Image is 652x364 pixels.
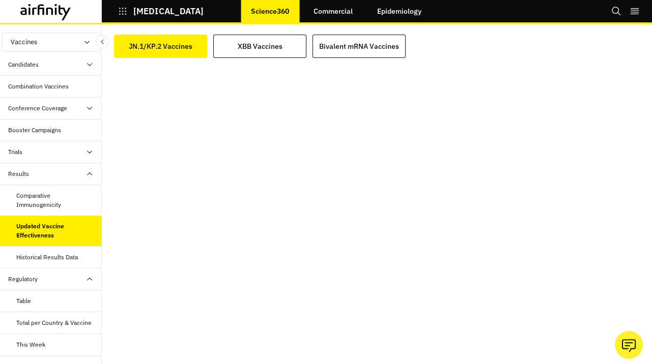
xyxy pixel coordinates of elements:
[129,39,192,53] div: JN.1/KP.2 Vaccines
[16,296,31,306] div: Table
[251,7,289,15] p: Science360
[319,39,399,53] div: Bivalent mRNA Vaccines
[8,126,61,135] div: Booster Campaigns
[16,191,94,209] div: Comparative Immunogenicity
[611,3,621,20] button: Search
[8,82,69,91] div: Combination Vaccines
[96,35,109,48] button: Close Sidebar
[8,169,29,178] div: Results
[8,104,67,113] div: Conference Coverage
[8,60,39,69] div: Candidates
[2,33,100,52] button: Vaccines
[16,340,45,349] div: This Week
[8,147,22,157] div: Trials
[16,222,94,240] div: Updated Vaccine Effectiveness
[16,253,78,262] div: Historical Results Data
[8,275,38,284] div: Regulatory
[118,3,204,20] button: [MEDICAL_DATA]
[133,7,204,16] p: [MEDICAL_DATA]
[238,39,282,53] div: XBB Vaccines
[16,318,92,327] div: Total per Country & Vaccine
[615,331,643,359] button: Ask our analysts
